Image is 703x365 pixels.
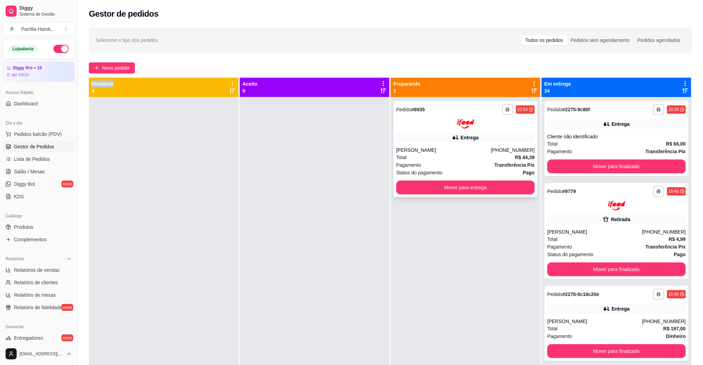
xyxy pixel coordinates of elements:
[243,87,257,94] p: 0
[3,141,75,152] a: Gestor de Pedidos
[669,236,686,242] strong: R$ 4,99
[491,147,535,154] div: [PHONE_NUMBER]
[11,72,29,78] article: até 03/10
[396,154,407,161] span: Total
[9,26,16,33] span: P
[674,252,686,257] strong: Pago
[666,333,686,339] strong: Dinheiro
[3,321,75,332] div: Gerenciar
[14,267,60,273] span: Relatórios de vendas
[460,134,478,141] div: Entrega
[611,121,629,128] div: Entrega
[3,210,75,221] div: Catálogo
[547,159,686,173] button: Mover para finalizado
[3,346,75,362] button: [EMAIL_ADDRESS][DOMAIN_NAME]
[14,279,58,286] span: Relatório de clientes
[547,292,562,297] span: Pedido
[645,244,686,250] strong: Transferência Pix
[562,107,590,112] strong: # 2275-9c80f
[96,36,158,44] span: Selecione o tipo dos pedidos
[547,262,686,276] button: Mover para finalizado
[396,107,412,112] span: Pedido
[611,216,630,223] div: Retirada
[102,64,129,72] span: Novo pedido
[3,277,75,288] a: Relatório de clientes
[547,107,562,112] span: Pedido
[544,87,571,94] p: 34
[14,236,46,243] span: Complementos
[642,318,686,325] div: [PHONE_NUMBER]
[668,107,679,112] div: 18:26
[517,107,528,112] div: 22:54
[412,107,425,112] strong: # 8935
[14,143,54,150] span: Gestor de Pedidos
[547,325,558,332] span: Total
[547,235,558,243] span: Total
[547,140,558,148] span: Total
[14,334,43,341] span: Entregadores
[3,118,75,129] div: Dia a dia
[547,251,593,258] span: Status do pagamento
[523,170,535,175] strong: Pago
[608,201,625,210] img: ifood
[567,35,634,45] div: Pedidos sem agendamento
[396,181,535,194] button: Mover para entrega
[14,304,62,311] span: Relatório de fidelidade
[547,133,686,140] div: Cliente não identificado
[14,193,24,200] span: KDS
[642,228,686,235] div: [PHONE_NUMBER]
[3,234,75,245] a: Complementos
[457,119,474,129] img: ifood
[547,332,572,340] span: Pagamento
[547,243,572,251] span: Pagamento
[396,147,491,154] div: [PERSON_NAME]
[611,305,629,312] div: Entrega
[14,131,62,138] span: Pedidos balcão (PDV)
[544,80,571,87] p: Em entrega
[3,179,75,190] a: Diggy Botnovo
[562,292,599,297] strong: # 2276-0c18c20e
[396,169,442,176] span: Status do pagamento
[3,87,75,98] div: Acesso Rápido
[14,181,35,188] span: Diggy Bot
[3,191,75,202] a: KDS
[94,66,99,70] span: plus
[19,11,72,17] span: Sistema de Gestão
[92,87,113,94] p: 0
[3,302,75,313] a: Relatório de fidelidadenovo
[89,8,159,19] h2: Gestor de pedidos
[393,80,421,87] p: Preparando
[13,66,42,71] article: Diggy Pro + 15
[3,22,75,36] button: Select a team
[666,141,686,147] strong: R$ 66,00
[3,154,75,165] a: Lista de Pedidos
[396,161,421,169] span: Pagamento
[9,45,37,53] div: Loja aberta
[494,162,535,168] strong: Transferência Pix
[393,87,421,94] p: 1
[6,256,24,262] span: Relatórios
[14,224,33,231] span: Produtos
[668,292,679,297] div: 18:46
[645,149,686,154] strong: Transferência Pix
[3,166,75,177] a: Salão / Mesas
[53,45,69,53] button: Alterar Status
[243,80,257,87] p: Aceito
[19,5,72,11] span: Diggy
[3,264,75,276] a: Relatórios de vendas
[547,344,686,358] button: Mover para finalizado
[668,189,679,194] div: 18:46
[515,155,535,160] strong: R$ 44,39
[663,326,686,331] strong: R$ 197,00
[3,3,75,19] a: DiggySistema de Gestão
[562,189,576,194] strong: # 9779
[92,80,113,87] p: Pendente
[3,129,75,140] button: Pedidos balcão (PDV)
[14,100,38,107] span: Dashboard
[19,351,63,357] span: [EMAIL_ADDRESS][DOMAIN_NAME]
[634,35,684,45] div: Pedidos agendados
[547,148,572,155] span: Pagamento
[522,35,567,45] div: Todos os pedidos
[3,62,75,81] a: Diggy Pro + 15até 03/10
[547,318,642,325] div: [PERSON_NAME]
